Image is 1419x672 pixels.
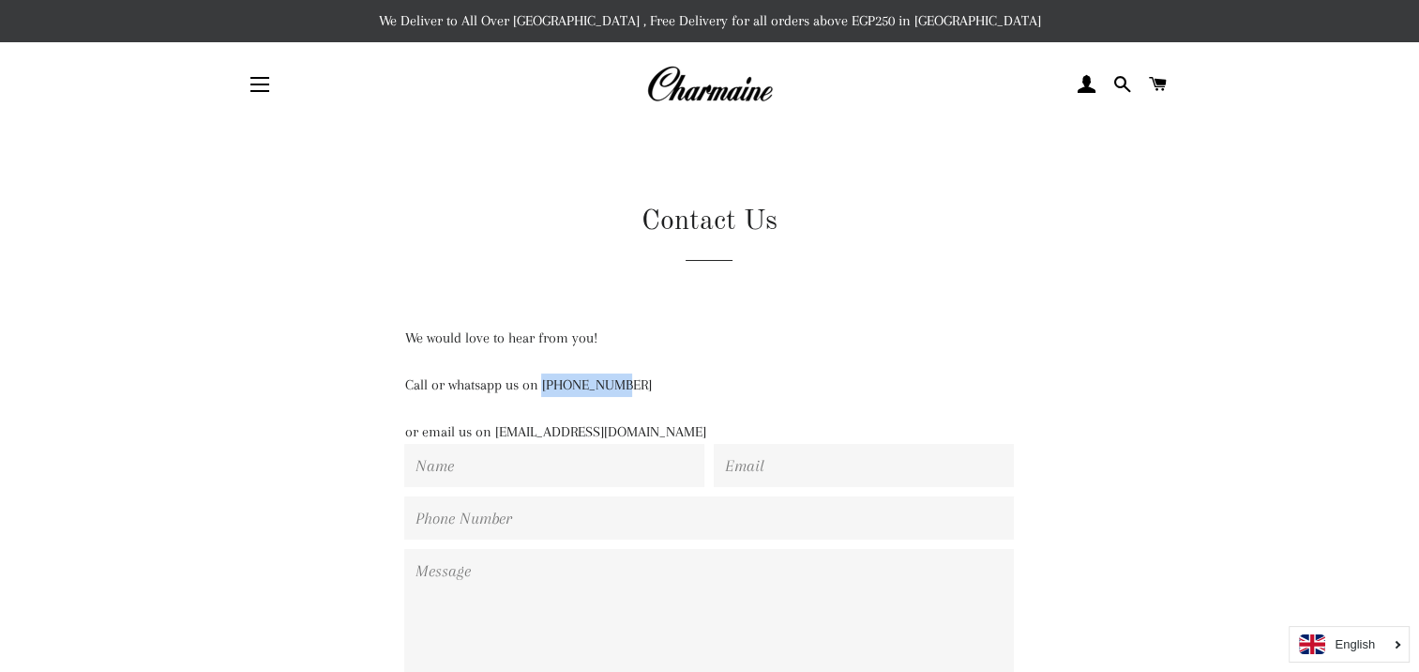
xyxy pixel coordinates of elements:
[646,64,773,105] img: Charmaine Egypt
[404,374,1014,397] p: Call or whatsapp us on [PHONE_NUMBER]
[404,444,704,487] input: Name
[325,202,1094,241] h1: Contact Us
[714,444,1014,487] input: Email
[404,327,1014,350] p: We would love to hear from you!
[404,496,1014,540] input: Phone Number
[1335,638,1375,650] i: English
[404,420,1014,444] p: or email us on [EMAIL_ADDRESS][DOMAIN_NAME]
[1299,634,1399,654] a: English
